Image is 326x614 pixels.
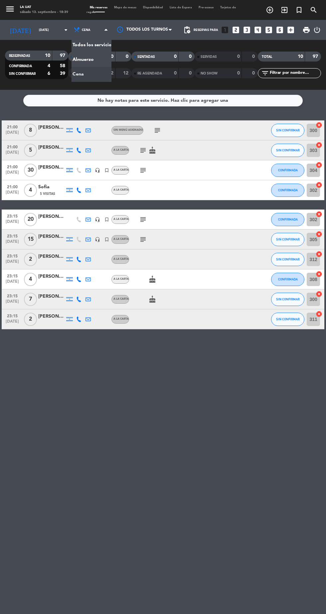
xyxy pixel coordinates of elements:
span: SIN CONFIRMAR [276,297,300,301]
i: cancel [316,211,322,218]
i: cancel [316,291,322,297]
span: 21:00 [4,143,21,150]
span: SIN CONFIRMAR [276,237,300,241]
div: [PERSON_NAME] [38,144,65,151]
div: [PERSON_NAME] [38,293,65,300]
span: [DATE] [4,170,21,178]
span: [DATE] [4,299,21,307]
span: Mapa de mesas [111,6,140,9]
span: A LA CARTA [113,318,129,320]
span: SIN CONFIRMAR [276,128,300,132]
i: power_settings_new [313,26,321,34]
span: 20 [24,213,37,226]
i: cancel [316,142,322,148]
span: 23:15 [4,272,21,279]
span: [DATE] [4,220,21,227]
i: looks_5 [264,26,273,34]
strong: 97 [60,53,67,58]
span: [DATE] [4,279,21,287]
strong: 0 [237,71,240,76]
span: A LA CARTA [113,298,129,300]
button: CONFIRMADA [271,164,304,177]
span: A LA CARTA [113,189,129,191]
span: 5 [24,144,37,157]
span: SIN CONFIRMAR [9,72,36,76]
i: cake [148,146,156,154]
i: subject [139,235,147,243]
span: A LA CARTA [113,218,129,221]
i: cake [148,295,156,303]
span: 7 [24,293,37,306]
i: cancel [316,182,322,188]
i: add_circle_outline [266,6,274,14]
span: 8 [24,124,37,137]
button: SIN CONFIRMAR [271,313,304,326]
span: NO SHOW [201,72,218,75]
strong: 39 [60,71,67,76]
div: sábado 13. septiembre - 18:39 [20,10,68,15]
i: subject [139,216,147,224]
strong: 0 [174,54,177,59]
i: looks_4 [253,26,262,34]
strong: 58 [60,64,67,68]
span: A LA CARTA [113,169,129,171]
div: Sofia [38,183,65,191]
a: Almuerzo [72,52,111,67]
div: LOG OUT [313,20,321,40]
span: A LA CARTA [113,258,129,260]
span: Mis reservas [86,6,111,9]
button: menu [5,4,15,16]
i: cancel [316,231,322,237]
span: [DATE] [4,259,21,267]
strong: 2 [111,71,113,76]
span: 23:15 [4,252,21,259]
button: CONFIRMADA [271,273,304,286]
span: TOTAL [262,55,272,59]
span: CONFIRMADA [278,277,298,281]
i: turned_in_not [104,168,109,173]
span: SIN CONFIRMAR [276,257,300,261]
strong: 0 [111,54,113,59]
a: Cena [72,67,111,81]
span: SENTADAS [137,55,155,59]
div: [PERSON_NAME] [38,273,65,280]
i: arrow_drop_down [62,26,70,34]
span: 23:15 [4,312,21,319]
span: RE AGENDADA [137,72,162,75]
span: [DATE] [4,190,21,198]
span: 15 [24,233,37,246]
strong: 0 [252,71,256,76]
span: Cena [82,28,90,32]
span: CONFIRMADA [9,65,32,68]
span: SIN CONFIRMAR [276,317,300,321]
div: [PERSON_NAME] [38,253,65,260]
span: CONFIRMADA [278,168,298,172]
strong: 4 [48,64,50,68]
span: 21:00 [4,183,21,190]
a: Todos los servicios [72,38,111,52]
i: looks_one [221,26,229,34]
span: print [302,26,310,34]
span: RESERVADAS [9,54,30,58]
button: SIN CONFIRMAR [271,124,304,137]
i: exit_to_app [280,6,288,14]
strong: 10 [298,54,303,59]
strong: 97 [313,54,320,59]
div: No hay notas para este servicio. Haz clic para agregar una [98,97,229,104]
i: subject [153,126,161,134]
span: 21:00 [4,123,21,130]
i: turned_in_not [104,217,109,222]
i: add_box [286,26,295,34]
span: 4 [24,184,37,197]
button: SIN CONFIRMAR [271,144,304,157]
span: Lista de Espera [166,6,195,9]
span: A LA CARTA [113,238,129,240]
button: SIN CONFIRMAR [271,293,304,306]
span: 2 [24,253,37,266]
strong: 0 [174,71,177,76]
span: 23:15 [4,232,21,239]
i: cancel [316,122,322,128]
strong: 0 [189,71,193,76]
i: turned_in_not [295,6,303,14]
span: 4 [24,273,37,286]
